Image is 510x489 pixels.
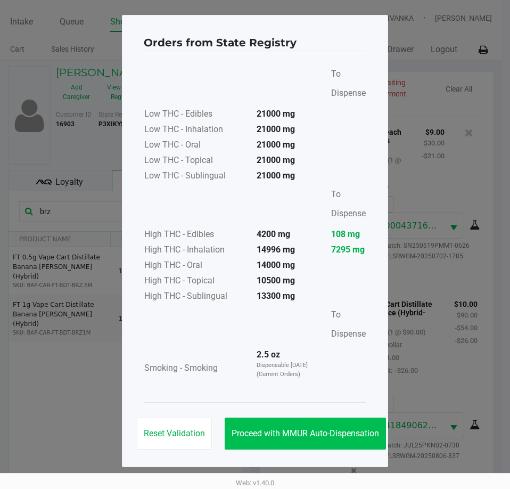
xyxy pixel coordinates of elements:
[144,428,205,438] span: Reset Validation
[257,155,295,165] strong: 21000 mg
[236,479,274,487] span: Web: v1.40.0
[257,109,295,119] strong: 21000 mg
[257,124,295,134] strong: 21000 mg
[232,428,379,438] span: Proceed with MMUR Auto-Dispensation
[257,275,295,286] strong: 10500 mg
[331,243,366,256] strong: 7295 mg
[144,138,248,153] td: Low THC - Oral
[144,169,248,184] td: Low THC - Sublingual
[257,291,295,301] strong: 13300 mg
[257,361,313,379] p: Dispensable [DATE] (Current Orders)
[144,227,248,243] td: High THC - Edibles
[257,260,295,270] strong: 14000 mg
[257,244,295,255] strong: 14996 mg
[323,184,366,227] td: To Dispense
[257,349,280,360] strong: 2.5 oz
[137,418,212,450] button: Reset Validation
[257,170,295,181] strong: 21000 mg
[331,228,366,241] strong: 108 mg
[225,418,386,450] button: Proceed with MMUR Auto-Dispensation
[144,243,248,258] td: High THC - Inhalation
[144,107,248,123] td: Low THC - Edibles
[144,35,297,51] h4: Orders from State Registry
[144,153,248,169] td: Low THC - Topical
[323,305,366,348] td: To Dispense
[144,123,248,138] td: Low THC - Inhalation
[323,64,366,107] td: To Dispense
[144,348,248,389] td: Smoking - Smoking
[257,140,295,150] strong: 21000 mg
[144,289,248,305] td: High THC - Sublingual
[257,229,290,239] strong: 4200 mg
[144,258,248,274] td: High THC - Oral
[144,274,248,289] td: High THC - Topical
